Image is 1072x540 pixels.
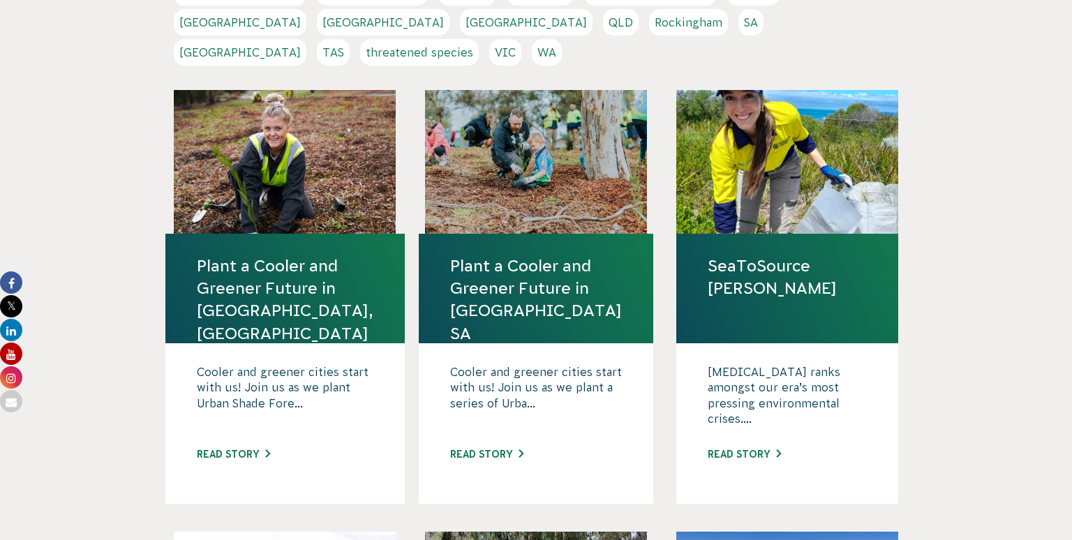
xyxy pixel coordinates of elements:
[738,9,764,36] a: SA
[603,9,639,36] a: QLD
[317,9,449,36] a: [GEOGRAPHIC_DATA]
[317,39,350,66] a: TAS
[450,449,523,460] a: Read story
[460,9,593,36] a: [GEOGRAPHIC_DATA]
[197,255,373,345] a: Plant a Cooler and Greener Future in [GEOGRAPHIC_DATA], [GEOGRAPHIC_DATA]
[450,364,622,434] p: Cooler and greener cities start with us! Join us as we plant a series of Urba...
[708,255,867,299] a: SeaToSource [PERSON_NAME]
[450,255,622,345] a: Plant a Cooler and Greener Future in [GEOGRAPHIC_DATA] SA
[197,364,373,434] p: Cooler and greener cities start with us! Join us as we plant Urban Shade Fore...
[489,39,521,66] a: VIC
[360,39,479,66] a: threatened species
[174,39,306,66] a: [GEOGRAPHIC_DATA]
[649,9,728,36] a: Rockingham
[532,39,562,66] a: WA
[708,364,867,434] p: [MEDICAL_DATA] ranks amongst our era’s most pressing environmental crises....
[197,449,270,460] a: Read story
[708,449,781,460] a: Read story
[174,9,306,36] a: [GEOGRAPHIC_DATA]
